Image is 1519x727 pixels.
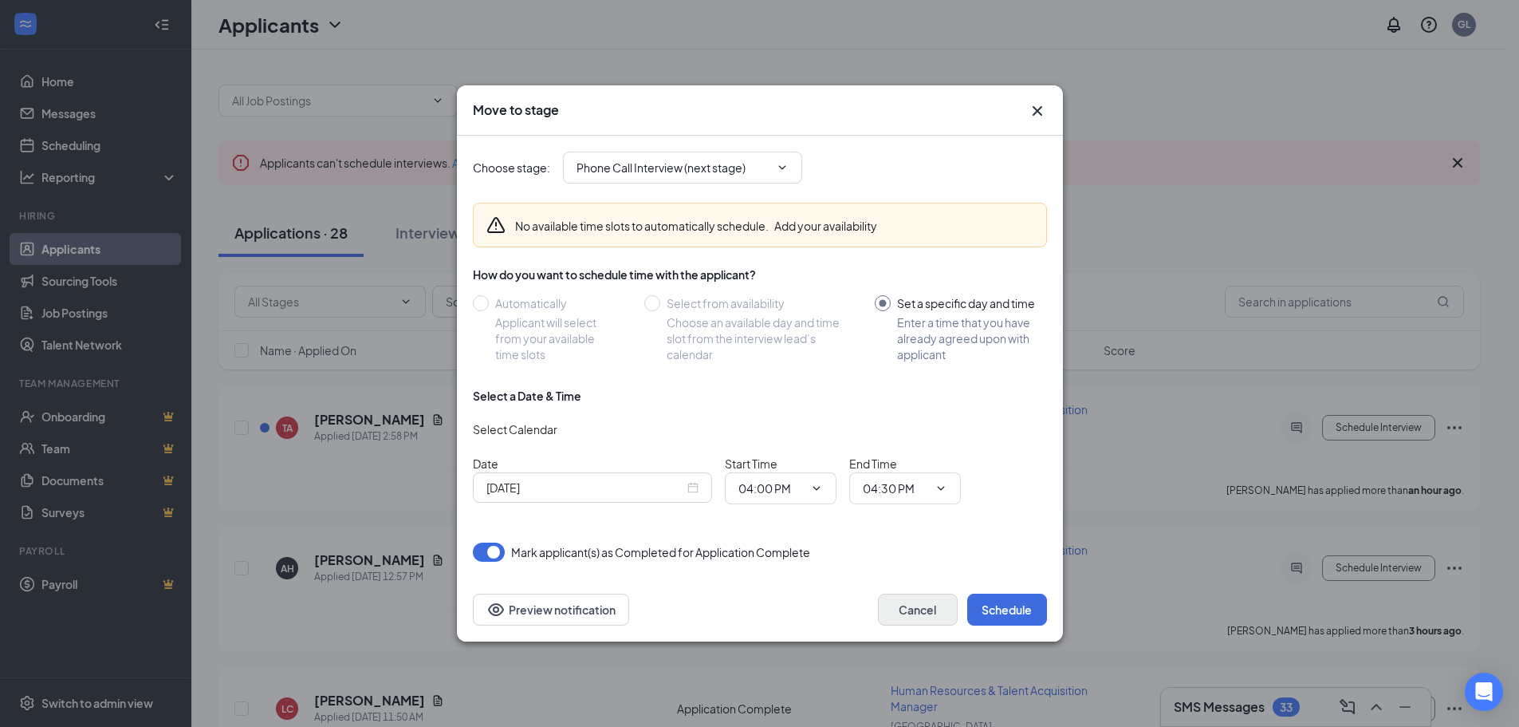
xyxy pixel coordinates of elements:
button: Cancel [878,594,958,626]
button: Preview notificationEye [473,594,629,626]
div: Select a Date & Time [473,388,581,404]
input: Start time [738,480,804,497]
input: End time [863,480,928,497]
svg: Cross [1028,101,1047,121]
span: End Time [849,456,897,471]
span: Choose stage : [473,159,550,176]
div: No available time slots to automatically schedule. [515,218,877,234]
svg: ChevronDown [935,482,947,495]
div: How do you want to schedule time with the applicant? [473,267,1047,283]
h3: Move to stage [473,101,559,119]
svg: ChevronDown [776,161,789,174]
svg: Warning [486,215,506,235]
svg: Eye [486,600,506,619]
input: Oct 15, 2025 [486,479,684,496]
span: Date [473,456,498,471]
span: Mark applicant(s) as Completed for Application Complete [511,543,810,562]
button: Close [1028,101,1047,121]
button: Schedule [967,594,1047,626]
svg: ChevronDown [810,482,823,495]
span: Start Time [725,456,777,471]
div: Open Intercom Messenger [1465,673,1503,711]
span: Select Calendar [473,422,557,437]
button: Add your availability [774,218,877,234]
